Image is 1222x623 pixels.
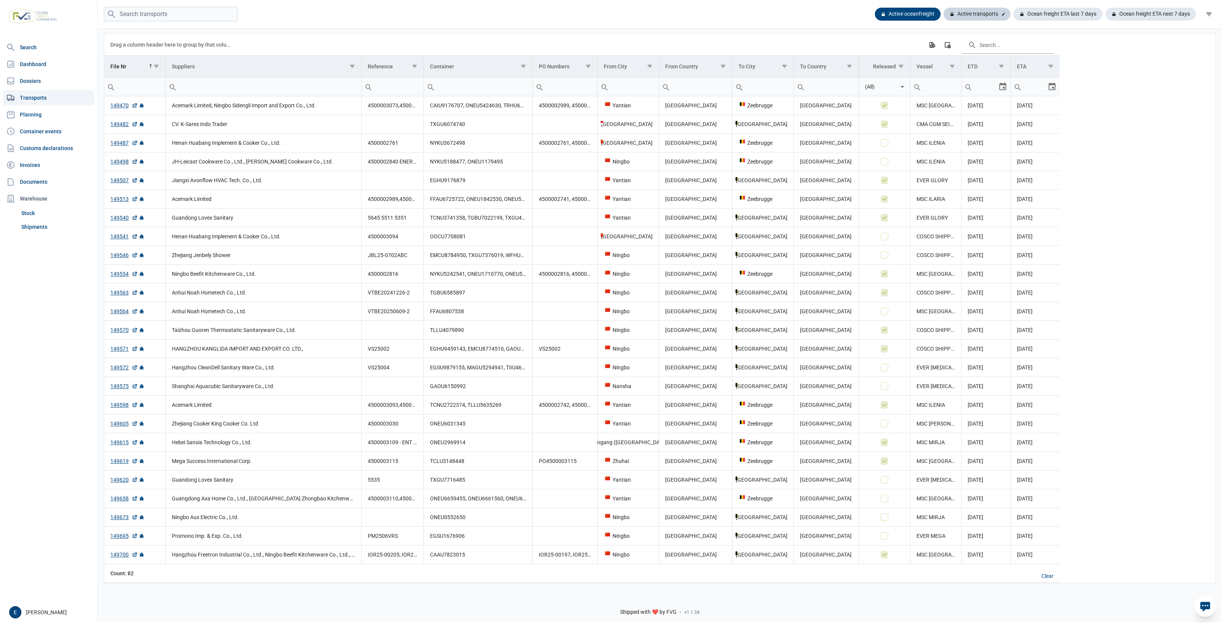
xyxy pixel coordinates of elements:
td: Column Suppliers [166,56,362,78]
td: MSC [GEOGRAPHIC_DATA] [910,489,961,508]
td: [GEOGRAPHIC_DATA] [659,545,732,564]
td: 4500003093,4500002742,4500003035 [362,396,424,414]
td: [GEOGRAPHIC_DATA] [794,115,858,134]
a: 149620 [110,476,138,484]
td: Filter cell [659,78,732,96]
td: Column From Country [659,56,732,78]
td: Filter cell [1011,78,1060,96]
div: E [9,606,21,618]
a: 149575 [110,382,138,390]
td: Hangzhou Freetron Industrial Co., Ltd., Ningbo Beefit Kitchenware Co., Ltd., Ningbo Wansheng Impo... [166,545,362,564]
td: EGSU1676906 [424,527,533,545]
td: Column ETA [1011,56,1060,78]
div: [GEOGRAPHIC_DATA] [739,120,787,128]
td: Filter cell [732,78,794,96]
td: JH-Leicast Cookware Co., Ltd., [PERSON_NAME] Cookware Co., Ltd. [166,152,362,171]
a: 149695 [110,532,138,540]
td: [GEOGRAPHIC_DATA] [794,265,858,283]
div: To City [739,63,755,70]
td: GAOU6150992 [424,377,533,396]
div: Select [998,78,1007,96]
td: 4500003109 - ENT - BEKA AROME + [PERSON_NAME] [362,433,424,452]
td: NYKU5242541, ONEU1710770, ONEU5574667, TLLU5530870 [424,265,533,283]
td: 4500002816 [362,265,424,283]
a: 149498 [110,158,138,165]
td: Acemark Limited, Ningbo Sidengli Import and Export Co., Ltd. [166,96,362,115]
a: 149540 [110,214,138,222]
td: MSC ILARIA [910,190,961,209]
div: Search box [910,78,924,96]
span: Show filter options for column 'File Nr' [154,63,159,69]
td: OOCU7708081 [424,227,533,246]
td: Anhui Noah Hometech Co., Ltd. [166,302,362,321]
input: Filter cell [732,78,793,96]
div: Ocean freight ETA last 7 days [1013,8,1102,21]
a: 149571 [110,345,138,353]
td: [GEOGRAPHIC_DATA] [659,209,732,227]
a: 149658 [110,495,138,502]
td: MSC ILENIA [910,396,961,414]
td: [GEOGRAPHIC_DATA] [659,527,732,545]
td: 4500003094 [362,227,424,246]
td: MSC MIRJA [910,433,961,452]
div: File Nr Count: 82 [110,570,160,577]
div: Search box [533,78,546,96]
td: 4500002742, 4500002989, 4500003035, 4500003093, 4500003110 [533,396,598,414]
div: Search box [104,78,118,96]
div: Search box [424,78,438,96]
td: [GEOGRAPHIC_DATA] [659,489,732,508]
td: Column Container [424,56,533,78]
div: Data grid with 82 rows and 13 columns [104,34,1060,583]
td: Zhejiang Cooker King Cooker Co. Ltd [166,414,362,433]
td: [GEOGRAPHIC_DATA] [794,321,858,340]
div: Data grid toolbar [110,34,1054,55]
td: Filter cell [424,78,533,96]
td: 5645 5511 5351 [362,209,424,227]
td: VS25004 [362,358,424,377]
td: [GEOGRAPHIC_DATA] [794,358,858,377]
input: Filter cell [533,78,597,96]
span: [DATE] [968,140,983,146]
a: 149619 [110,457,138,465]
td: 4500002761, 4500003094 [533,134,598,152]
span: Show filter options for column 'ETD' [999,63,1004,69]
td: 4500002989, 4500003006, 4500003064, 4500003067, 4500003071, 4500003073, 4500003074, 4500003077, 4... [533,96,598,115]
td: [GEOGRAPHIC_DATA] [794,152,858,171]
td: [GEOGRAPHIC_DATA] [794,527,858,545]
td: TCNU3741358, TGBU7022199, TXGU4081307 [424,209,533,227]
a: Dossiers [3,73,94,89]
td: IOR25-00205; IOR25-00197; IOR25-00260 [362,545,424,564]
div: Search box [732,78,746,96]
td: [GEOGRAPHIC_DATA] [794,209,858,227]
span: [DATE] [1017,121,1033,127]
td: [GEOGRAPHIC_DATA] [659,302,732,321]
a: 149700 [110,551,138,558]
td: CV. K-Sares Indo Trader [166,115,362,134]
td: VS25002 [362,340,424,358]
td: [GEOGRAPHIC_DATA] [659,471,732,489]
td: FFAU6725722, ONEU1842530, ONEU5381251, ONEU5382772, ONEU5598186, TCNU4084010, TCNU6106280 [424,190,533,209]
td: PO4500003115 [533,452,598,471]
td: Guangdong Axa Home Co., Ltd., [GEOGRAPHIC_DATA] Zhongbao Kitchenware Co., Ltd. [166,489,362,508]
td: JBL25-0702ABC [362,246,424,265]
td: EGHU9176879 [424,171,533,190]
td: Guandong Lovex Sanitary [166,209,362,227]
input: Search transports [104,7,238,22]
div: Search box [166,78,179,96]
a: 149482 [110,120,138,128]
a: 149546 [110,251,138,259]
input: Filter cell [794,78,858,96]
input: Filter cell [362,78,423,96]
a: 149572 [110,364,138,371]
span: Show filter options for column 'To City' [782,63,787,69]
a: Shipments [18,220,94,234]
a: Dashboard [3,57,94,72]
a: Documents [3,174,94,189]
td: 4500003115 [362,452,424,471]
a: Search [3,40,94,55]
input: Filter cell [598,78,658,96]
td: VS25002 [533,340,598,358]
td: [GEOGRAPHIC_DATA] [659,452,732,471]
div: Search box [362,78,375,96]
